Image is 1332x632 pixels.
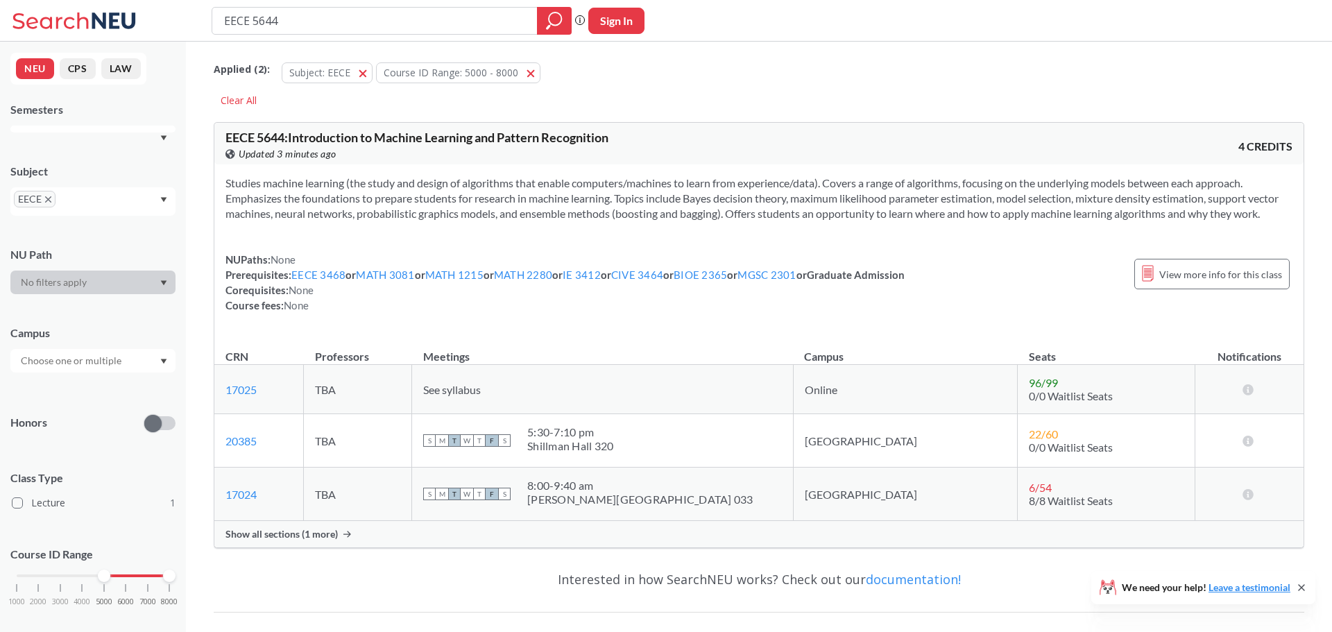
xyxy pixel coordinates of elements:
span: None [271,253,296,266]
th: Notifications [1195,335,1304,365]
span: See syllabus [423,383,481,396]
a: MGSC 2301 [737,268,796,281]
span: S [498,488,511,500]
td: Online [793,365,1018,414]
span: 0/0 Waitlist Seats [1029,389,1113,402]
span: 6 / 54 [1029,481,1052,494]
div: CRN [225,349,248,364]
span: 22 / 60 [1029,427,1058,441]
button: Subject: EECE [282,62,373,83]
div: Campus [10,325,176,341]
span: 2000 [30,598,46,606]
span: We need your help! [1122,583,1290,592]
span: 1 [170,495,176,511]
svg: X to remove pill [45,196,51,203]
button: Course ID Range: 5000 - 8000 [376,62,540,83]
div: Dropdown arrow [10,271,176,294]
button: NEU [16,58,54,79]
div: Subject [10,164,176,179]
div: NU Path [10,247,176,262]
a: 17024 [225,488,257,501]
th: Seats [1018,335,1195,365]
span: 5000 [96,598,112,606]
span: S [423,434,436,447]
svg: Dropdown arrow [160,280,167,286]
svg: magnifying glass [546,11,563,31]
span: None [284,299,309,311]
button: Sign In [588,8,644,34]
span: M [436,434,448,447]
label: Lecture [12,494,176,512]
span: M [436,488,448,500]
svg: Dropdown arrow [160,135,167,141]
div: Semesters [10,102,176,117]
section: Studies machine learning (the study and design of algorithms that enable computers/machines to le... [225,176,1292,221]
span: Show all sections (1 more) [225,528,338,540]
div: Dropdown arrow [10,349,176,373]
span: S [423,488,436,500]
a: documentation! [866,571,961,588]
span: T [473,488,486,500]
span: 4000 [74,598,90,606]
span: T [448,488,461,500]
span: 6000 [117,598,134,606]
button: CPS [60,58,96,79]
div: EECEX to remove pillDropdown arrow [10,187,176,216]
span: 7000 [139,598,156,606]
th: Professors [304,335,412,365]
a: 20385 [225,434,257,447]
td: [GEOGRAPHIC_DATA] [793,468,1018,521]
svg: Dropdown arrow [160,359,167,364]
span: 3000 [52,598,69,606]
a: EECE 3468 [291,268,345,281]
td: TBA [304,365,412,414]
a: MATH 3081 [356,268,414,281]
p: Course ID Range [10,547,176,563]
button: LAW [101,58,141,79]
span: W [461,488,473,500]
span: 1000 [8,598,25,606]
div: 5:30 - 7:10 pm [527,425,613,439]
div: NUPaths: Prerequisites: or or or or or or or or Graduate Admission Corequisites: Course fees: [225,252,905,313]
a: IE 3412 [563,268,601,281]
th: Campus [793,335,1018,365]
span: 8/8 Waitlist Seats [1029,494,1113,507]
td: TBA [304,468,412,521]
span: Course ID Range: 5000 - 8000 [384,66,518,79]
span: T [448,434,461,447]
span: T [473,434,486,447]
div: [PERSON_NAME][GEOGRAPHIC_DATA] 033 [527,493,753,506]
p: Honors [10,415,47,431]
span: Subject: EECE [289,66,350,79]
input: Class, professor, course number, "phrase" [223,9,527,33]
span: F [486,434,498,447]
div: Interested in how SearchNEU works? Check out our [214,559,1304,599]
span: Applied ( 2 ): [214,62,270,77]
div: Clear All [214,90,264,111]
div: Shillman Hall 320 [527,439,613,453]
span: Class Type [10,470,176,486]
span: S [498,434,511,447]
span: W [461,434,473,447]
a: Leave a testimonial [1209,581,1290,593]
span: None [289,284,314,296]
a: MATH 2280 [494,268,552,281]
span: EECE 5644 : Introduction to Machine Learning and Pattern Recognition [225,130,608,145]
span: View more info for this class [1159,266,1282,283]
a: MATH 1215 [425,268,484,281]
a: BIOE 2365 [674,268,727,281]
span: 4 CREDITS [1238,139,1292,154]
div: magnifying glass [537,7,572,35]
span: Updated 3 minutes ago [239,146,336,162]
span: 96 / 99 [1029,376,1058,389]
div: 8:00 - 9:40 am [527,479,753,493]
th: Meetings [412,335,794,365]
span: EECEX to remove pill [14,191,55,207]
svg: Dropdown arrow [160,197,167,203]
td: TBA [304,414,412,468]
td: [GEOGRAPHIC_DATA] [793,414,1018,468]
a: 17025 [225,383,257,396]
a: CIVE 3464 [611,268,663,281]
div: Show all sections (1 more) [214,521,1304,547]
span: 8000 [161,598,178,606]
